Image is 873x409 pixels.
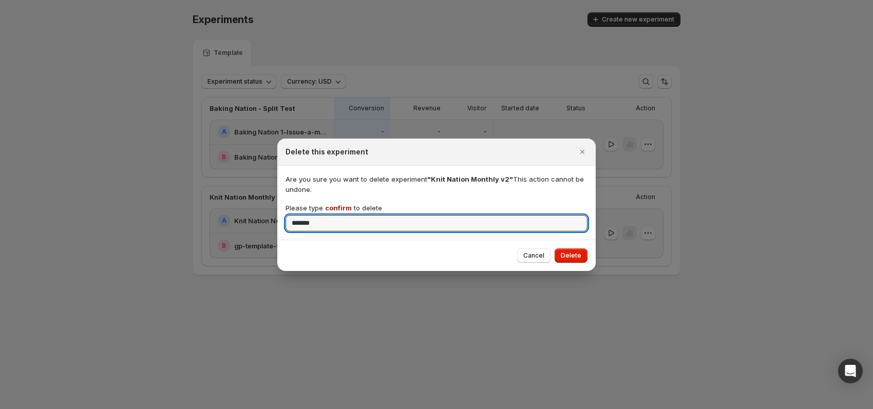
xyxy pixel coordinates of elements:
[517,248,551,263] button: Cancel
[575,145,590,159] button: Close
[427,175,513,183] span: "Knit Nation Monthly v2"
[286,147,368,157] h2: Delete this experiment
[286,174,587,194] p: Are you sure you want to delete experiment This action cannot be undone.
[561,251,581,260] span: Delete
[325,204,352,212] span: confirm
[555,248,587,263] button: Delete
[523,251,544,260] span: Cancel
[286,203,382,213] p: Please type to delete
[838,359,863,383] div: Open Intercom Messenger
